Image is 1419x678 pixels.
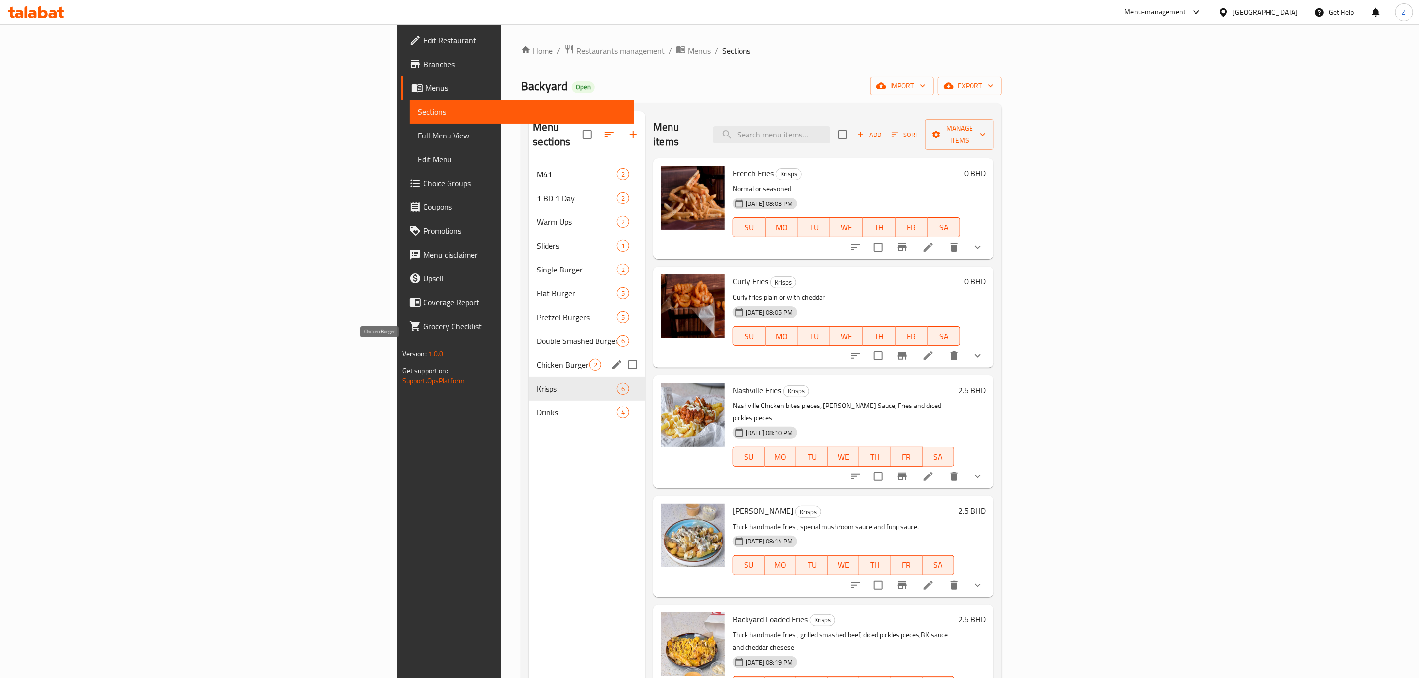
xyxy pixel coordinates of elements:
button: Branch-specific-item [891,573,914,597]
input: search [713,126,830,143]
span: SA [927,450,951,464]
span: 2 [590,360,601,370]
img: Backyard Loaded Fries [661,612,725,676]
a: Promotions [401,219,634,243]
button: Branch-specific-item [891,344,914,368]
span: WE [834,220,859,235]
h6: 0 BHD [964,274,986,288]
button: SA [923,555,955,575]
div: Single Burger2 [529,258,645,281]
span: Drinks [537,407,617,418]
span: 1 [617,241,629,251]
p: Thick handmade fries , special mushroom sauce and funji sauce. [733,521,954,533]
div: [GEOGRAPHIC_DATA] [1233,7,1298,18]
button: SU [733,555,764,575]
li: / [715,45,718,57]
div: Single Burger [537,264,617,275]
div: items [617,407,629,418]
div: Pretzel Burgers5 [529,305,645,329]
span: 2 [617,170,629,179]
div: M412 [529,162,645,186]
span: Add [856,129,883,140]
div: items [617,383,629,395]
span: FR [899,220,924,235]
span: SU [737,450,760,464]
span: 2 [617,194,629,203]
h6: 0 BHD [964,166,986,180]
span: Coupons [423,201,626,213]
span: Edit Restaurant [423,34,626,46]
button: MO [765,447,797,467]
button: MO [765,555,797,575]
span: Add item [853,127,885,142]
div: Drinks4 [529,401,645,424]
h6: 2.5 BHD [958,612,986,626]
a: Menus [676,44,711,57]
span: 1 BD 1 Day [537,192,617,204]
span: 5 [617,313,629,322]
span: TH [863,450,887,464]
span: SU [737,329,761,343]
div: items [617,264,629,275]
a: Edit menu item [922,350,934,362]
span: Z [1402,7,1406,18]
button: SU [733,447,764,467]
button: delete [942,573,966,597]
span: Flat Burger [537,287,617,299]
div: items [589,359,601,371]
span: MO [770,329,794,343]
svg: Show Choices [972,241,984,253]
div: items [617,311,629,323]
span: Sections [418,106,626,118]
div: Sliders1 [529,234,645,258]
span: Select to update [868,466,889,487]
span: MO [769,558,793,572]
span: Select to update [868,575,889,596]
span: Nashville Fries [733,383,781,398]
span: Double Smashed Burger [537,335,617,347]
span: Menu disclaimer [423,249,626,261]
span: French Fries [733,166,774,181]
button: show more [966,344,990,368]
a: Edit menu item [922,471,934,482]
button: SU [733,326,765,346]
span: Sections [722,45,750,57]
span: Grocery Checklist [423,320,626,332]
span: Menus [425,82,626,94]
span: 2 [617,265,629,274]
button: Manage items [925,119,994,150]
span: 1.0.0 [428,347,444,360]
button: Add section [621,123,645,146]
div: Pretzel Burgers [537,311,617,323]
div: items [617,192,629,204]
a: Edit menu item [922,579,934,591]
button: Add [853,127,885,142]
span: Sliders [537,240,617,252]
span: Select to update [868,237,889,258]
nav: Menu sections [529,158,645,428]
span: 5 [617,289,629,298]
button: delete [942,465,966,488]
span: WE [832,450,856,464]
span: Select section [832,124,853,145]
button: show more [966,465,990,488]
button: SU [733,217,765,237]
span: 4 [617,408,629,417]
span: Full Menu View [418,130,626,141]
button: sort-choices [844,465,868,488]
span: [DATE] 08:14 PM [742,537,797,546]
div: Krisps [770,276,796,288]
span: [DATE] 08:03 PM [742,199,797,208]
svg: Show Choices [972,471,984,482]
span: TH [863,558,887,572]
span: Krisps [776,168,801,180]
span: Select to update [868,345,889,366]
span: Select all sections [577,124,597,145]
span: TU [802,329,826,343]
a: Grocery Checklist [401,314,634,338]
button: WE [828,447,860,467]
a: Support.OpsPlatform [402,374,465,387]
span: Sort sections [597,123,621,146]
div: Krisps [810,614,835,626]
a: Edit Restaurant [401,28,634,52]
